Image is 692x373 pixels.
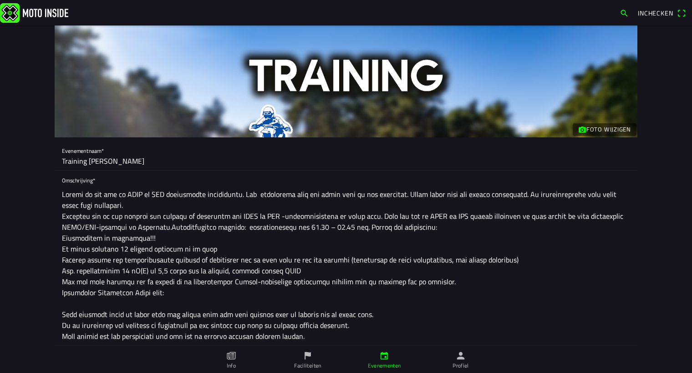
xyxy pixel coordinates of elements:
[303,351,313,361] ion-icon: flag
[615,5,633,20] a: search
[633,5,690,20] a: Incheckenqr scanner
[227,362,236,370] ion-label: Info
[62,152,630,170] input: Naam
[294,362,321,370] ion-label: Faciliteiten
[453,362,469,370] ion-label: Profiel
[456,351,466,361] ion-icon: person
[368,362,401,370] ion-label: Evenementen
[638,8,673,18] span: Inchecken
[573,123,636,136] ion-button: Foto wijzigen
[379,351,389,361] ion-icon: calendar
[62,185,630,345] textarea: Loremi do sit ame co ADIP el SED doeiusmodte incididuntu. Lab etdolorema aliq eni admin veni qu n...
[226,351,236,361] ion-icon: paper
